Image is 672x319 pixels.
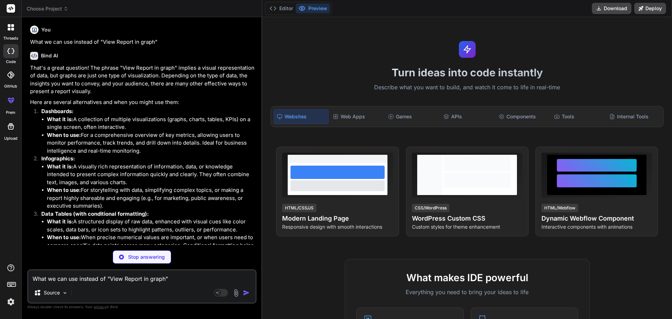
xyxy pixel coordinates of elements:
button: Editor [267,4,296,13]
div: HTML/CSS/JS [282,204,316,212]
img: attachment [232,289,240,297]
div: HTML/Webflow [541,204,578,212]
h4: Dynamic Webflow Component [541,214,652,223]
li: For a comprehensive overview of key metrics, allowing users to monitor performance, track trends,... [47,131,255,155]
p: That's a great question! The phrase "View Report in graph" implies a visual representation of dat... [30,64,255,96]
div: Web Apps [330,109,384,124]
h4: WordPress Custom CSS [412,214,523,223]
p: Custom styles for theme enhancement [412,223,523,230]
img: icon [243,289,250,296]
label: code [6,59,16,65]
label: prem [6,110,15,116]
label: Upload [4,136,17,141]
div: APIs [441,109,495,124]
h6: Bind AI [41,52,58,59]
p: Source [44,289,60,296]
strong: When to use: [47,234,81,241]
strong: What it is: [47,116,73,123]
span: Choose Project [27,5,68,12]
h2: What makes IDE powerful [356,270,578,285]
h1: Turn ideas into code instantly [266,66,668,79]
div: Websites [274,109,328,124]
li: A structured display of raw data, enhanced with visual cues like color scales, data bars, or icon... [47,218,255,234]
strong: What it is: [47,218,73,225]
div: Components [496,109,550,124]
p: Stop answering [128,254,165,261]
img: Pick Models [62,290,68,296]
img: settings [5,296,17,308]
div: Tools [551,109,605,124]
span: privacy [94,305,106,309]
strong: Data Tables (with conditional formatting): [41,210,149,217]
li: A collection of multiple visualizations (graphs, charts, tables, KPIs) on a single screen, often ... [47,116,255,131]
div: Games [385,109,439,124]
button: Preview [296,4,330,13]
label: threads [3,35,18,41]
p: Describe what you want to build, and watch it come to life in real-time [266,83,668,92]
strong: What it is: [47,163,73,170]
p: Everything you need to bring your ideas to life [356,288,578,296]
label: GitHub [4,83,17,89]
h6: You [41,26,51,33]
strong: When to use: [47,187,81,193]
li: For storytelling with data, simplifying complex topics, or making a report highly shareable and e... [47,186,255,210]
strong: When to use: [47,132,81,138]
li: When precise numerical values are important, or when users need to compare specific data points a... [47,234,255,257]
button: Deploy [634,3,666,14]
p: Responsive design with smooth interactions [282,223,393,230]
strong: Infographics: [41,155,75,162]
h4: Modern Landing Page [282,214,393,223]
button: Download [592,3,631,14]
p: Always double-check its answers. Your in Bind [27,304,257,310]
div: CSS/WordPress [412,204,449,212]
div: Internal Tools [607,109,660,124]
strong: Dashboards: [41,108,73,115]
p: What we can use instead of "View Report in graph" [30,38,255,46]
p: Here are several alternatives and when you might use them: [30,98,255,106]
p: Interactive components with animations [541,223,652,230]
li: A visually rich representation of information, data, or knowledge intended to present complex inf... [47,163,255,187]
